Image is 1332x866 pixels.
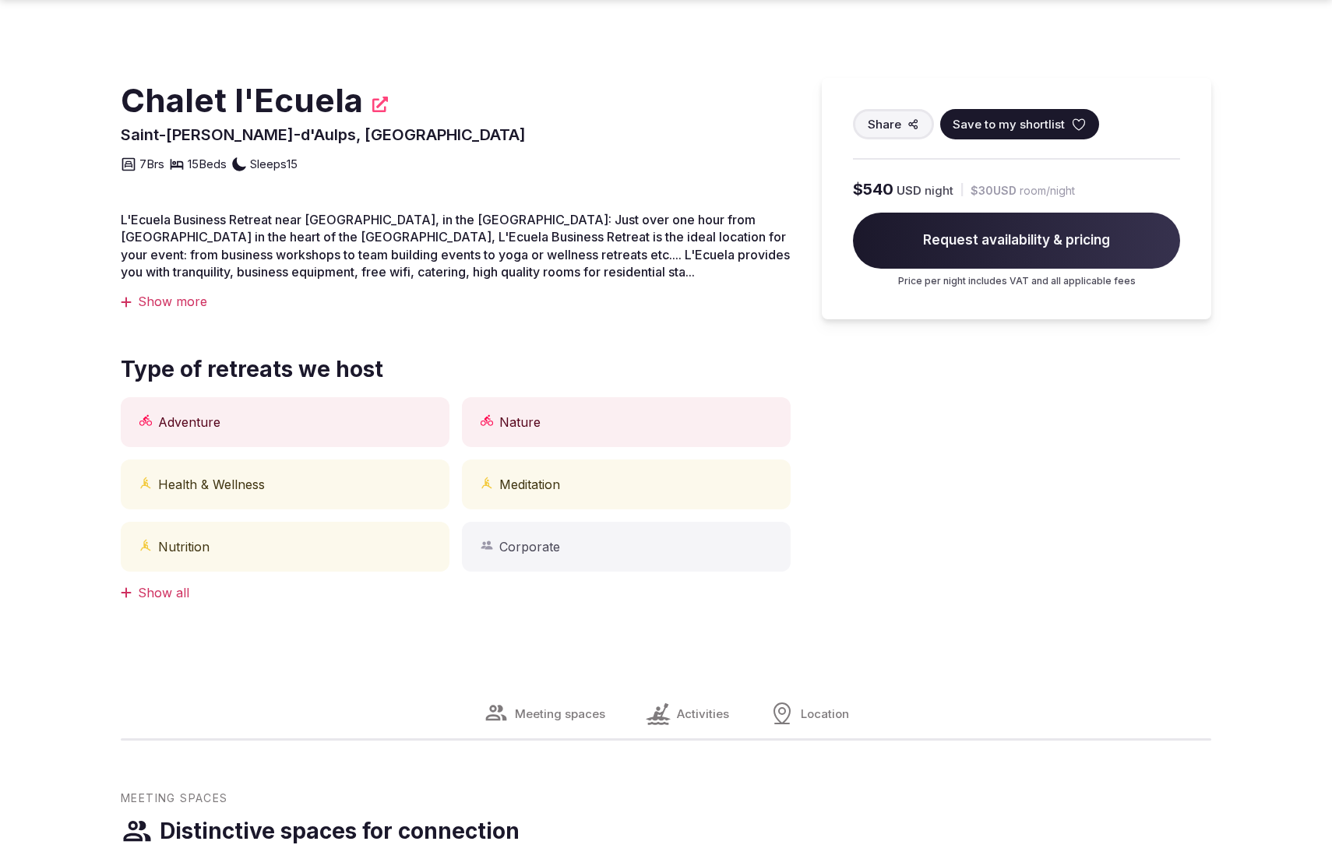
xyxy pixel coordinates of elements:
[925,182,953,199] span: night
[121,212,790,280] span: L'Ecuela Business Retreat near [GEOGRAPHIC_DATA], in the [GEOGRAPHIC_DATA]: Just over one hour fr...
[121,584,791,601] div: Show all
[250,156,298,172] span: Sleeps 15
[121,78,363,124] h2: Chalet l'Ecuela
[853,178,893,200] span: $540
[853,275,1180,288] p: Price per night includes VAT and all applicable fees
[853,213,1180,269] span: Request availability & pricing
[868,116,901,132] span: Share
[188,156,227,172] span: 15 Beds
[121,293,791,310] div: Show more
[121,354,383,385] span: Type of retreats we host
[960,181,964,198] div: |
[801,706,849,722] span: Location
[677,706,729,722] span: Activities
[160,816,520,847] h3: Distinctive spaces for connection
[1020,183,1075,199] span: room/night
[897,182,921,199] span: USD
[515,706,605,722] span: Meeting spaces
[940,109,1099,139] button: Save to my shortlist
[971,183,1017,199] span: $30 USD
[953,116,1065,132] span: Save to my shortlist
[121,790,228,806] span: Meeting Spaces
[853,109,934,139] button: Share
[139,156,164,172] span: 7 Brs
[121,125,526,144] span: Saint-[PERSON_NAME]-d'Aulps, [GEOGRAPHIC_DATA]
